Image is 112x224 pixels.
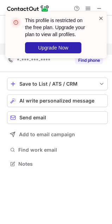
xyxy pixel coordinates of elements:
button: Add to email campaign [7,128,108,141]
span: Add to email campaign [19,132,75,137]
button: Upgrade Now [25,42,81,53]
header: This profile is restricted on the free plan. Upgrade your plan to view all profiles. [25,17,90,38]
button: AI write personalized message [7,94,108,107]
img: ContactOut v5.3.10 [7,4,49,13]
img: error [10,17,21,28]
button: Find work email [7,145,108,155]
button: Notes [7,159,108,169]
button: save-profile-one-click [7,78,108,90]
span: Find work email [18,147,105,153]
span: Notes [18,161,105,167]
span: Upgrade Now [38,45,68,51]
span: AI write personalized message [19,98,94,104]
div: Save to List / ATS / CRM [19,81,95,87]
button: Send email [7,111,108,124]
span: Send email [19,115,46,120]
